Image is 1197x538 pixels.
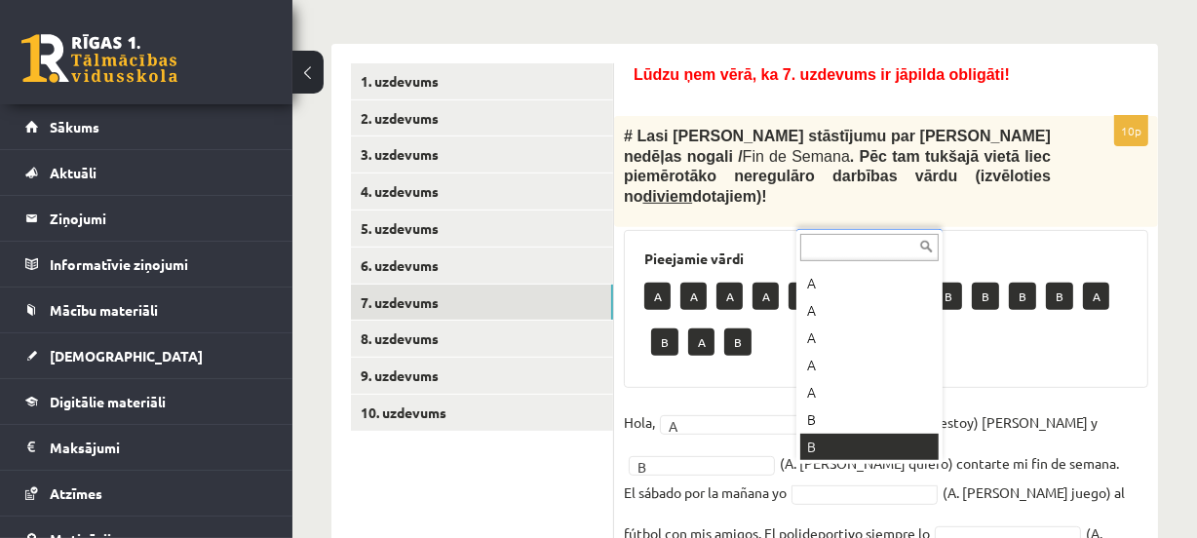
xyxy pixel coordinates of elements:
div: A [800,270,939,297]
div: A [800,325,939,352]
div: B [800,406,939,434]
div: A [800,352,939,379]
div: A [800,297,939,325]
div: B [800,434,939,461]
div: A [800,379,939,406]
